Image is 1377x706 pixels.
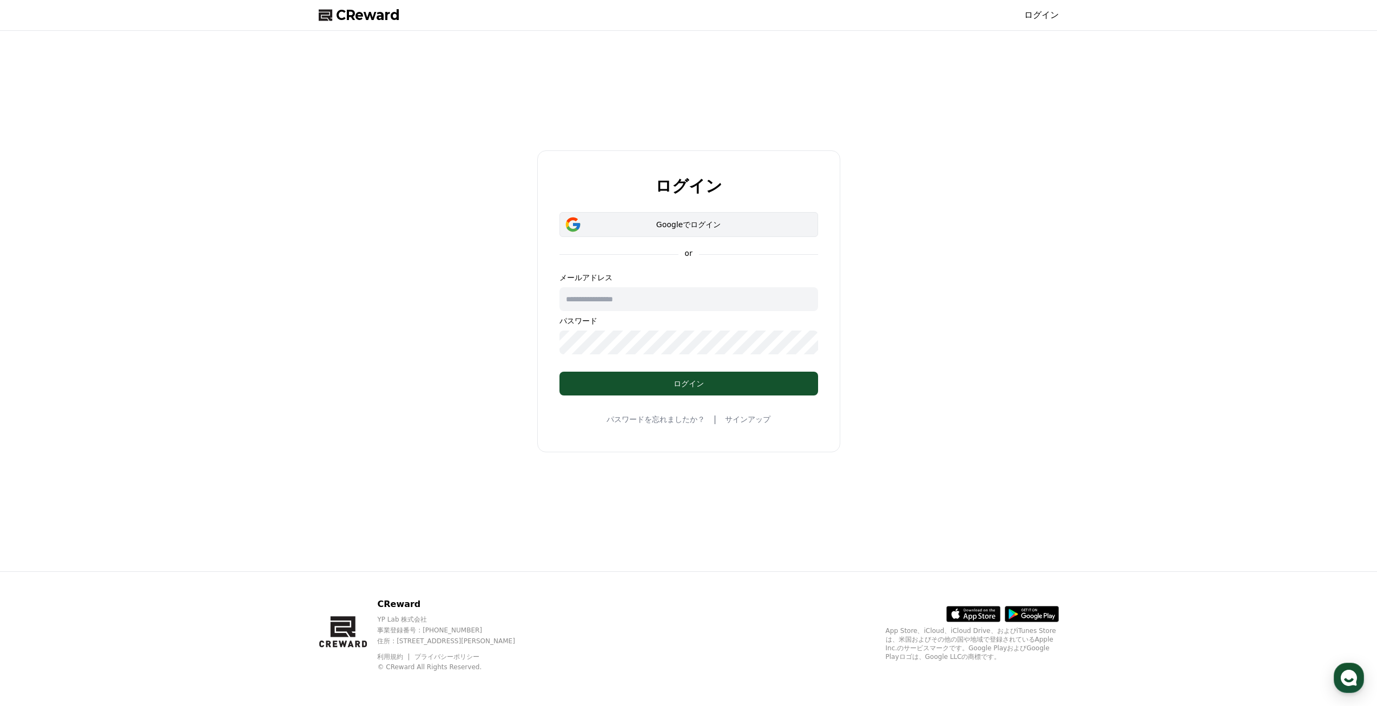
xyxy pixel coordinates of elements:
[140,343,208,370] a: Settings
[559,272,818,283] p: メールアドレス
[377,653,411,661] a: 利用規約
[377,615,533,624] p: YP Lab 株式会社
[559,212,818,237] button: Googleでログイン
[319,6,400,24] a: CReward
[28,359,47,368] span: Home
[655,177,722,195] h2: ログイン
[71,343,140,370] a: Messages
[377,663,533,671] p: © CReward All Rights Reserved.
[336,6,400,24] span: CReward
[725,414,770,425] a: サインアップ
[377,598,533,611] p: CReward
[3,343,71,370] a: Home
[886,626,1059,661] p: App Store、iCloud、iCloud Drive、およびiTunes Storeは、米国およびその他の国や地域で登録されているApple Inc.のサービスマークです。Google P...
[559,372,818,395] button: ログイン
[1024,9,1059,22] a: ログイン
[607,414,705,425] a: パスワードを忘れましたか？
[377,637,533,645] p: 住所 : [STREET_ADDRESS][PERSON_NAME]
[714,413,716,426] span: |
[377,626,533,635] p: 事業登録番号 : [PHONE_NUMBER]
[90,360,122,368] span: Messages
[678,248,699,259] p: or
[559,315,818,326] p: パスワード
[414,653,479,661] a: プライバシーポリシー
[581,378,796,389] div: ログイン
[160,359,187,368] span: Settings
[575,219,802,230] div: Googleでログイン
